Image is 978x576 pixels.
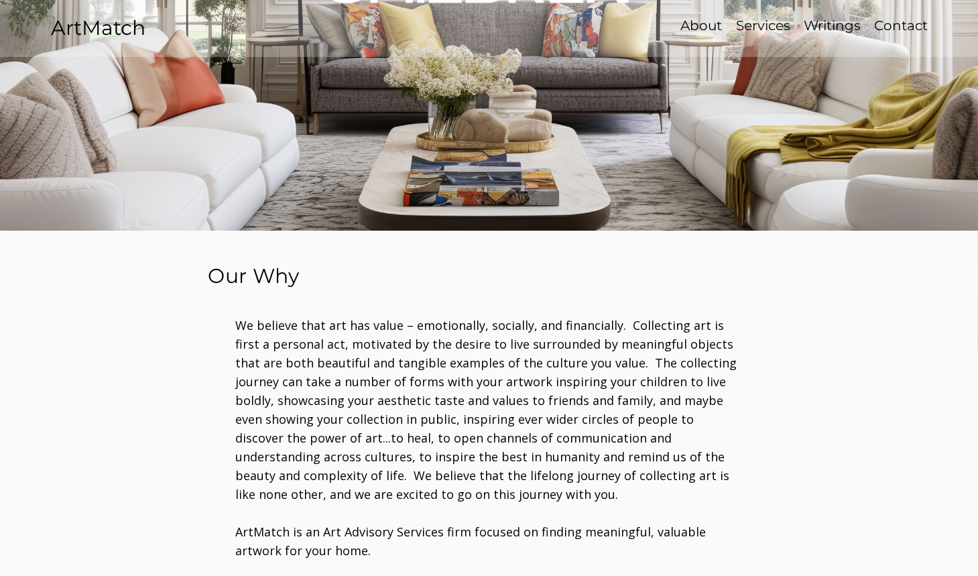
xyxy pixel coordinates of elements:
a: Services [729,16,797,36]
a: Writings [797,16,867,36]
a: Contact [867,16,934,36]
span: ArtMatch is an Art Advisory Services firm focused on finding meaningful, valuable artwork for you... [236,524,707,559]
nav: Site [629,16,934,36]
a: ArtMatch [51,15,145,40]
p: Services [729,16,797,36]
span: ​We believe that art has value – emotionally, socially, and financially. Collecting art is first ... [236,317,737,502]
a: About [674,16,729,36]
span: Our Why [208,264,300,288]
p: Contact [867,16,934,36]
